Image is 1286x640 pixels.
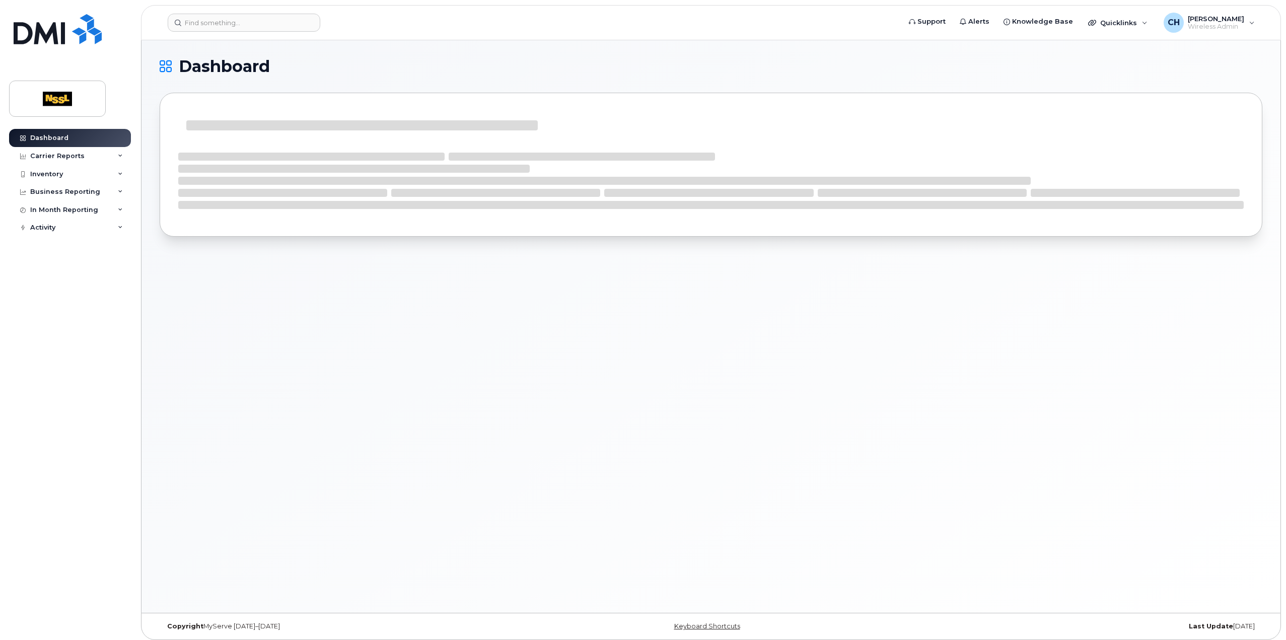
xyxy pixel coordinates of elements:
strong: Copyright [167,622,203,630]
div: [DATE] [895,622,1262,630]
strong: Last Update [1189,622,1233,630]
div: MyServe [DATE]–[DATE] [160,622,527,630]
span: Dashboard [179,59,270,74]
a: Keyboard Shortcuts [674,622,740,630]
